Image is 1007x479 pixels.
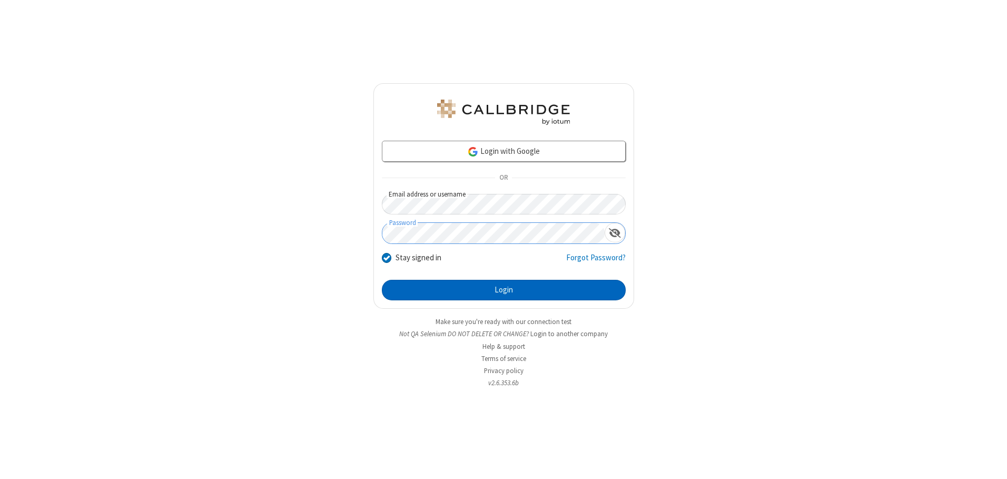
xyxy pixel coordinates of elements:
li: Not QA Selenium DO NOT DELETE OR CHANGE? [373,329,634,339]
div: Show password [605,223,625,242]
img: google-icon.png [467,146,479,158]
label: Stay signed in [396,252,441,264]
button: Login to another company [530,329,608,339]
input: Email address or username [382,194,626,214]
img: QA Selenium DO NOT DELETE OR CHANGE [435,100,572,125]
a: Forgot Password? [566,252,626,272]
span: OR [495,171,512,185]
button: Login [382,280,626,301]
a: Help & support [482,342,525,351]
a: Login with Google [382,141,626,162]
a: Privacy policy [484,366,524,375]
input: Password [382,223,605,243]
a: Make sure you're ready with our connection test [436,317,571,326]
a: Terms of service [481,354,526,363]
li: v2.6.353.6b [373,378,634,388]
